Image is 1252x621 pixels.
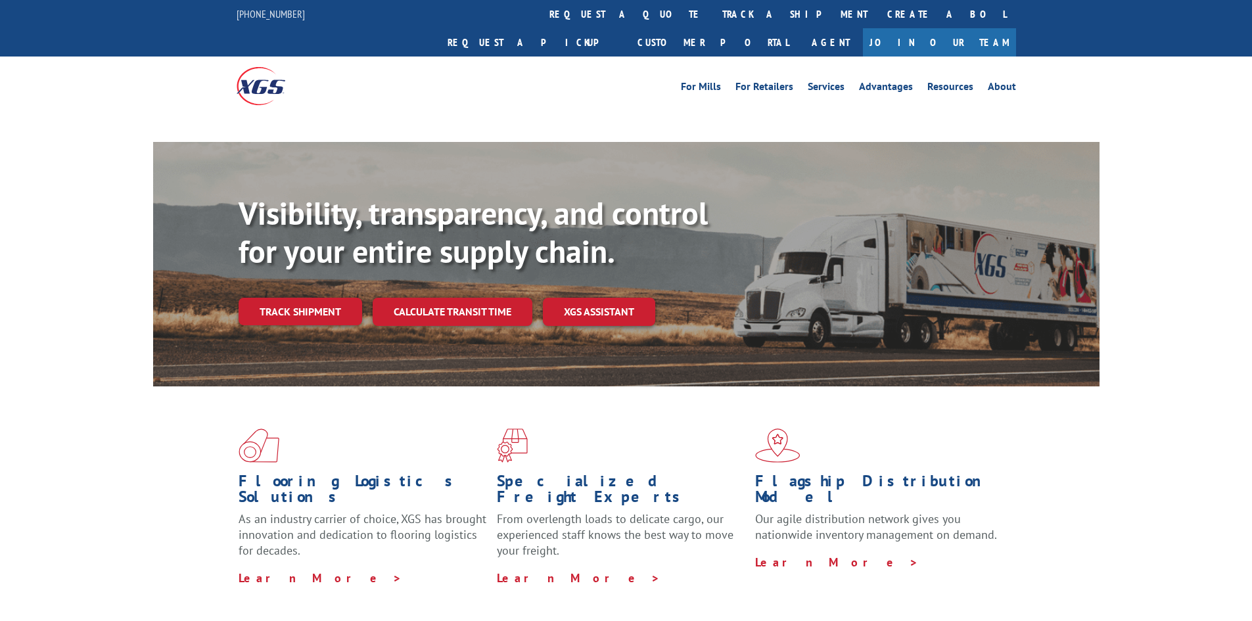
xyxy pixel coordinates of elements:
a: [PHONE_NUMBER] [237,7,305,20]
a: Track shipment [239,298,362,325]
a: Calculate transit time [373,298,532,326]
a: Services [808,81,845,96]
a: For Mills [681,81,721,96]
p: From overlength loads to delicate cargo, our experienced staff knows the best way to move your fr... [497,511,745,570]
a: Join Our Team [863,28,1016,57]
img: xgs-icon-focused-on-flooring-red [497,428,528,463]
a: Resources [927,81,973,96]
a: Customer Portal [628,28,799,57]
a: About [988,81,1016,96]
a: XGS ASSISTANT [543,298,655,326]
a: Learn More > [239,570,402,586]
b: Visibility, transparency, and control for your entire supply chain. [239,193,708,271]
a: Request a pickup [438,28,628,57]
a: Agent [799,28,863,57]
h1: Flagship Distribution Model [755,473,1004,511]
h1: Specialized Freight Experts [497,473,745,511]
a: For Retailers [735,81,793,96]
a: Learn More > [497,570,661,586]
span: Our agile distribution network gives you nationwide inventory management on demand. [755,511,997,542]
img: xgs-icon-flagship-distribution-model-red [755,428,800,463]
a: Advantages [859,81,913,96]
a: Learn More > [755,555,919,570]
h1: Flooring Logistics Solutions [239,473,487,511]
img: xgs-icon-total-supply-chain-intelligence-red [239,428,279,463]
span: As an industry carrier of choice, XGS has brought innovation and dedication to flooring logistics... [239,511,486,558]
